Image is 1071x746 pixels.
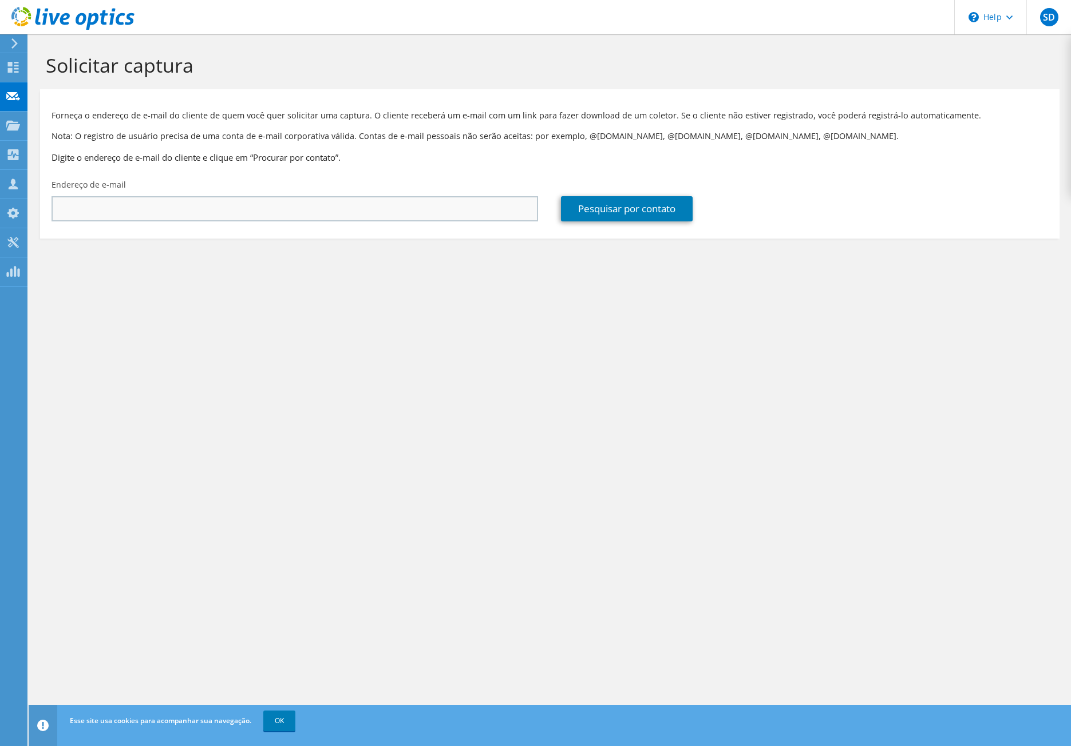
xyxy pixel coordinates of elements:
h3: Digite o endereço de e-mail do cliente e clique em “Procurar por contato”. [52,151,1048,164]
span: Esse site usa cookies para acompanhar sua navegação. [70,716,251,725]
p: Nota: O registro de usuário precisa de uma conta de e-mail corporativa válida. Contas de e-mail p... [52,130,1048,142]
a: Pesquisar por contato [561,196,693,221]
p: Forneça o endereço de e-mail do cliente de quem você quer solicitar uma captura. O cliente recebe... [52,109,1048,122]
h1: Solicitar captura [46,53,1048,77]
a: OK [263,711,295,731]
span: SD [1040,8,1058,26]
svg: \n [969,12,979,22]
label: Endereço de e-mail [52,179,126,191]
